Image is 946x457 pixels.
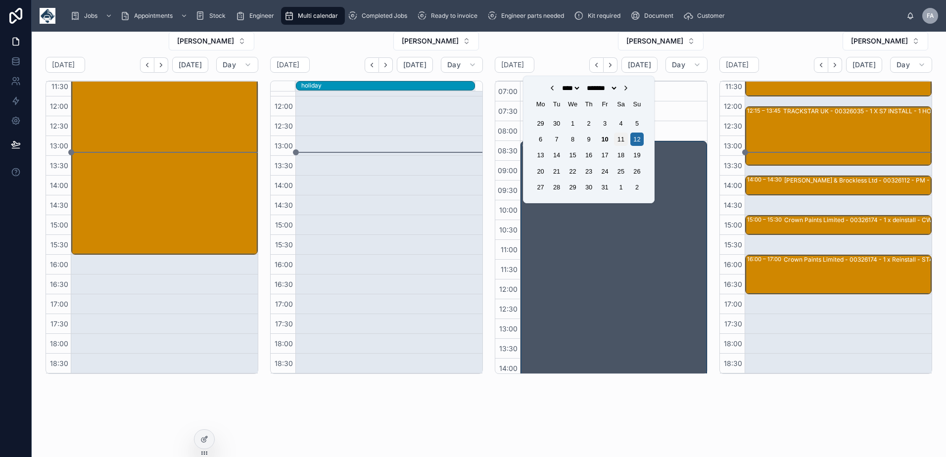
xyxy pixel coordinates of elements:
div: Choose Wednesday, 8 October 2025 [566,133,579,146]
span: 16:00 [272,260,295,269]
div: 16:00 – 17:00 [747,255,784,263]
div: Choose Friday, 31 October 2025 [598,181,612,194]
div: Choose Sunday, 5 October 2025 [630,117,644,130]
div: Choose Wednesday, 22 October 2025 [566,165,579,178]
span: 10:00 [497,206,520,214]
button: Next [379,57,393,73]
span: Engineer parts needed [501,12,564,20]
span: Day [897,60,910,69]
button: Select Button [843,32,928,50]
div: Choose Date [529,80,648,199]
div: Tuesday [550,97,564,111]
span: 13:30 [497,344,520,353]
div: Choose Tuesday, 7 October 2025 [550,133,564,146]
div: Month October, 2025 [532,115,645,195]
span: 18:30 [47,359,71,367]
span: 14:30 [721,201,745,209]
div: Choose Wednesday, 15 October 2025 [566,148,579,162]
span: Ready to invoice [431,12,477,20]
span: 17:30 [48,320,71,328]
span: 15:00 [722,221,745,229]
span: Appointments [134,12,173,20]
span: 12:00 [47,102,71,110]
span: Multi calendar [298,12,338,20]
button: Next [604,57,617,73]
div: Choose Thursday, 2 October 2025 [582,117,595,130]
span: [DATE] [403,60,426,69]
a: Customer [680,7,732,25]
span: 14:00 [47,181,71,189]
div: Choose Monday, 13 October 2025 [534,148,547,162]
div: Choose Friday, 24 October 2025 [598,165,612,178]
span: Jobs [84,12,97,20]
span: 12:00 [721,102,745,110]
button: [DATE] [846,57,882,73]
div: Choose Thursday, 23 October 2025 [582,165,595,178]
span: 18:30 [272,359,295,367]
div: Choose Monday, 6 October 2025 [534,133,547,146]
h2: [DATE] [277,60,299,70]
span: 12:00 [272,102,295,110]
img: App logo [40,8,55,24]
div: Friday [598,97,612,111]
span: 17:30 [273,320,295,328]
a: Multi calendar [281,7,345,25]
span: Day [447,60,461,69]
a: Kit required [571,7,627,25]
span: 13:00 [47,141,71,150]
span: 14:00 [721,181,745,189]
div: Choose Tuesday, 14 October 2025 [550,148,564,162]
span: 16:00 [47,260,71,269]
span: Completed Jobs [362,12,407,20]
div: holiday [301,82,322,90]
button: Next [828,57,842,73]
span: Document [644,12,673,20]
a: Ready to invoice [414,7,484,25]
button: [DATE] [172,57,208,73]
a: Appointments [117,7,192,25]
span: 17:00 [273,300,295,308]
span: 18:00 [272,339,295,348]
span: 12:30 [497,305,520,313]
span: 12:30 [721,122,745,130]
span: 09:00 [495,166,520,175]
div: Crown Paints Limited - 00326174 - 1 x Reinstall - ST4 6JQ [784,256,946,264]
a: Jobs [67,7,117,25]
div: 16:00 – 17:00Crown Paints Limited - 00326174 - 1 x Reinstall - ST4 6JQ [746,255,931,294]
span: 18:00 [721,339,745,348]
span: 11:30 [49,82,71,91]
span: [DATE] [179,60,202,69]
span: FA [927,12,934,20]
span: Kit required [588,12,620,20]
span: 08:30 [495,146,520,155]
div: Choose Saturday, 4 October 2025 [614,117,627,130]
span: 13:30 [47,161,71,170]
button: Day [216,57,258,73]
span: 13:30 [721,161,745,170]
div: Choose Thursday, 30 October 2025 [582,181,595,194]
span: 14:00 [272,181,295,189]
div: 08:30 – 17:00 [522,141,560,149]
button: [DATE] [397,57,433,73]
h2: [DATE] [501,60,524,70]
span: 18:30 [721,359,745,367]
div: Choose Friday, 17 October 2025 [598,148,612,162]
button: Select Button [169,32,254,50]
span: 17:30 [722,320,745,328]
span: Day [223,60,236,69]
div: Choose Sunday, 19 October 2025 [630,148,644,162]
span: [DATE] [852,60,876,69]
div: Choose Saturday, 1 November 2025 [614,181,627,194]
div: Choose Monday, 29 September 2025 [534,117,547,130]
div: Choose Wednesday, 29 October 2025 [566,181,579,194]
div: Choose Tuesday, 21 October 2025 [550,165,564,178]
button: Select Button [618,32,704,50]
div: 14:00 – 14:30[PERSON_NAME] & Brockless Ltd - 00326112 - PM - 1 X DEINSTALL - wa1 4rf [746,176,931,195]
div: Choose Monday, 27 October 2025 [534,181,547,194]
div: Wednesday [566,97,579,111]
div: 12:15 – 13:45TRACKSTAR UK - 00326035 - 1 X S7 INSTALL - 1 HOURS NOTICE - [GEOGRAPHIC_DATA] - WA11... [746,107,931,165]
div: 14:00 – 14:30 [747,176,784,183]
span: 16:30 [272,280,295,288]
span: 15:30 [722,240,745,249]
div: Choose Friday, 10 October 2025 [598,133,612,146]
